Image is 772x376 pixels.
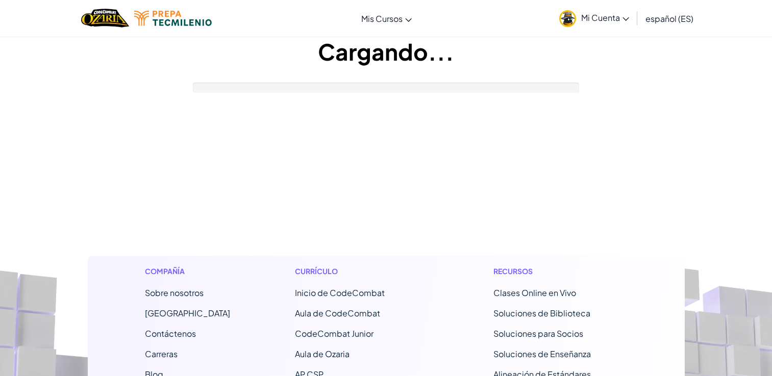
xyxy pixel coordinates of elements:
a: Soluciones de Biblioteca [493,308,590,318]
a: español (ES) [640,5,699,32]
img: avatar [559,10,576,27]
span: Mi Cuenta [581,12,629,23]
h1: Compañía [145,266,230,277]
span: Contáctenos [145,328,196,339]
a: Carreras [145,348,178,359]
a: Sobre nosotros [145,287,204,298]
a: [GEOGRAPHIC_DATA] [145,308,230,318]
a: Mi Cuenta [554,2,634,34]
h1: Recursos [493,266,628,277]
a: Aula de Ozaria [295,348,350,359]
a: CodeCombat Junior [295,328,373,339]
span: español (ES) [645,13,693,24]
img: Home [81,8,129,29]
span: Inicio de CodeCombat [295,287,385,298]
img: Tecmilenio logo [134,11,212,26]
a: Soluciones para Socios [493,328,583,339]
a: Mis Cursos [356,5,417,32]
h1: Currículo [295,266,429,277]
span: Mis Cursos [361,13,403,24]
a: Clases Online en Vivo [493,287,576,298]
a: Aula de CodeCombat [295,308,380,318]
a: Ozaria by CodeCombat logo [81,8,129,29]
a: Soluciones de Enseñanza [493,348,591,359]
